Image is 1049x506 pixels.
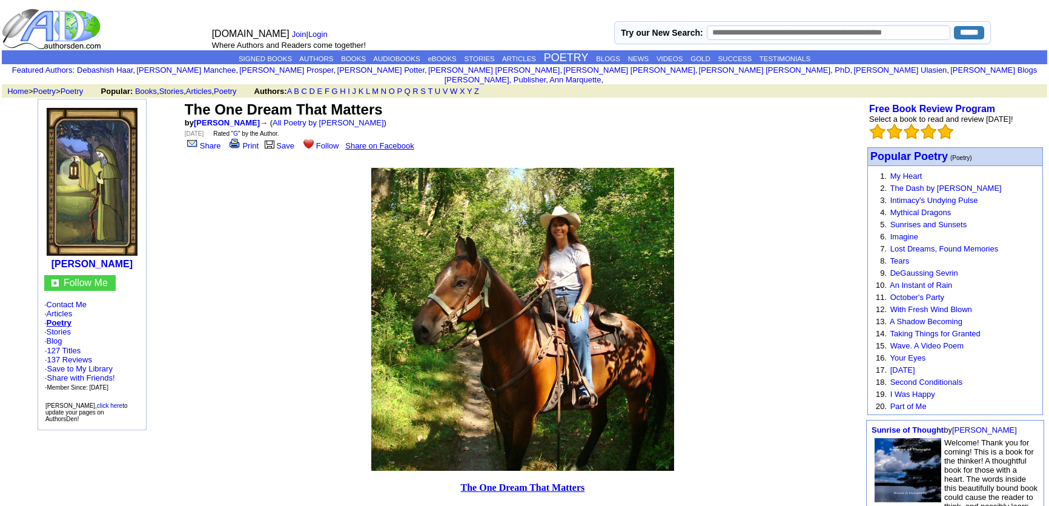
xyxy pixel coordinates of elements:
a: Poetry [47,318,71,327]
font: i [238,67,239,74]
a: TESTIMONIALS [759,55,810,62]
font: 19. [876,390,887,399]
a: Sunrise of Thought [872,425,944,434]
img: library.gif [263,139,276,148]
font: > > [3,87,99,96]
a: H [340,87,345,96]
a: [PERSON_NAME] [PERSON_NAME], PhD [699,65,850,75]
font: 8. [880,256,887,265]
font: | [292,30,332,39]
font: i [697,67,698,74]
a: GOLD [690,55,710,62]
a: Blog [47,336,62,345]
a: Taking Things for Granted [890,329,980,338]
a: I [348,87,350,96]
a: [PERSON_NAME] [194,118,260,127]
font: 20. [876,402,887,411]
a: C [302,87,307,96]
font: i [562,67,563,74]
font: , , , , , , , , , , [77,65,1037,84]
a: eBOOKS [428,55,456,62]
a: [PERSON_NAME] Manchee [136,65,236,75]
font: i [336,67,337,74]
a: [PERSON_NAME] [952,425,1017,434]
a: Stories [47,327,71,336]
a: Poetry [33,87,56,96]
b: Authors: [254,87,287,96]
a: NEWS [628,55,649,62]
a: O [389,87,395,96]
font: 1. [880,171,887,181]
font: Follow Me [64,278,108,288]
font: i [135,67,136,74]
a: Home [7,87,28,96]
a: 127 Titles [47,346,81,355]
font: 7. [880,244,887,253]
font: Member Since: [DATE] [47,384,109,391]
a: An Instant of Rain [890,281,952,290]
img: gc.jpg [51,279,59,287]
a: Y [467,87,472,96]
a: Featured Authors [12,65,73,75]
a: K [359,87,364,96]
a: Follow [301,141,339,150]
a: Free Book Review Program [869,104,995,114]
font: 13. [876,317,887,326]
a: Join [292,30,306,39]
font: i [548,77,549,84]
img: 351395.JPG [371,168,674,471]
a: Popular Poetry [870,151,948,162]
a: U [435,87,440,96]
font: [DATE] [185,130,204,137]
a: J [352,87,357,96]
a: Articles [47,309,73,318]
a: M [372,87,379,96]
a: L [366,87,370,96]
img: logo_ad.gif [2,8,104,50]
a: SUCCESS [718,55,752,62]
a: POETRY [544,52,589,64]
a: I Was Happy [890,390,935,399]
a: N [381,87,386,96]
a: F [325,87,329,96]
font: by [872,425,1017,434]
a: Wave. A Video Poem [890,341,964,350]
img: share_page.gif [187,139,197,148]
a: V [443,87,448,96]
a: Save to My Library [47,364,113,373]
a: Part of Me [890,402,927,411]
a: [PERSON_NAME] [51,259,133,269]
a: Share on Facebook [345,141,414,150]
a: [PERSON_NAME] Prosper [239,65,333,75]
a: D [309,87,315,96]
a: [DATE] [890,365,915,375]
font: The One Dream That Matters [185,101,383,118]
font: · · [45,346,115,391]
a: Save [263,141,294,150]
font: Rated " " by the Author. [213,130,279,137]
font: : [12,65,74,75]
font: by [185,118,260,127]
font: [DOMAIN_NAME] [212,28,290,39]
font: 16. [876,353,887,362]
a: SIGNED BOOKS [239,55,292,62]
a: VIDEOS [657,55,683,62]
font: i [949,67,950,74]
img: bigemptystars.png [904,124,919,139]
a: Tears [890,256,909,265]
font: 14. [876,329,887,338]
font: · · · [45,364,115,391]
a: AUTHORS [299,55,333,62]
a: AUDIOBOOKS [373,55,420,62]
font: 6. [880,232,887,241]
a: X [460,87,465,96]
font: [PERSON_NAME], to update your pages on AuthorsDen! [45,402,128,422]
a: My Heart [890,171,922,181]
img: 112038.jpg [47,108,137,256]
a: [PERSON_NAME] Potter [337,65,425,75]
font: 4. [880,208,887,217]
a: DeGaussing Sevrin [890,268,958,278]
img: 80250.jpg [875,438,941,502]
